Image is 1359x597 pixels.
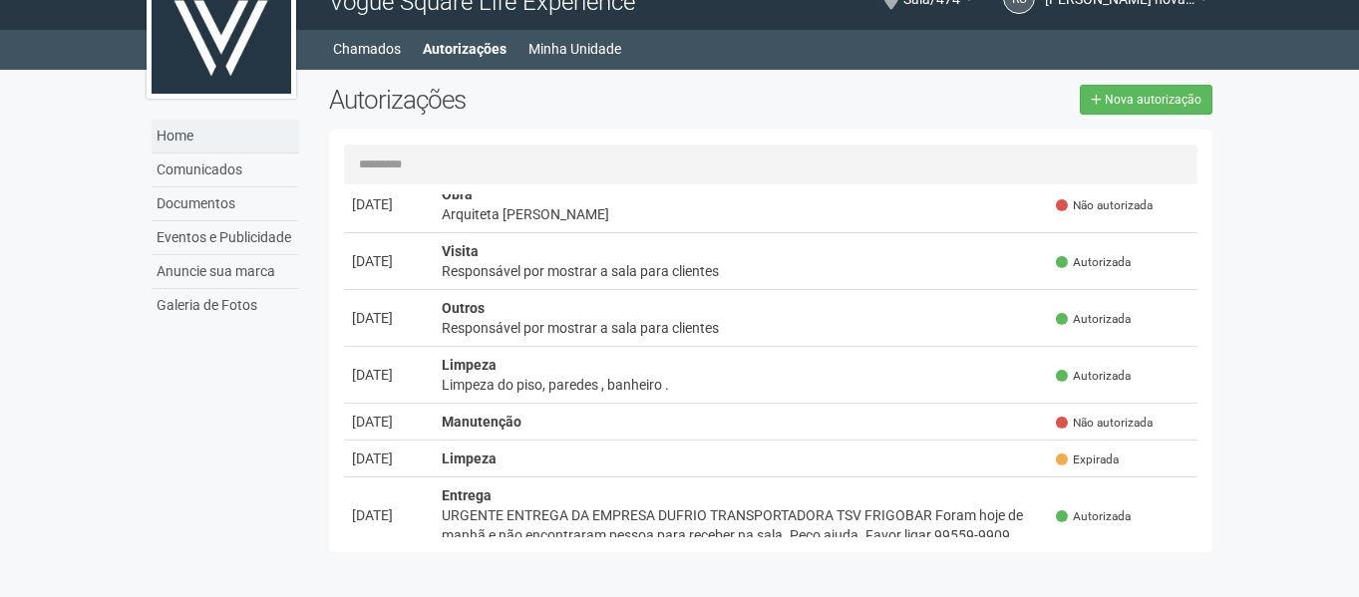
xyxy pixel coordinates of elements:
[333,35,401,63] a: Chamados
[442,318,1041,338] div: Responsável por mostrar a sala para clientes
[442,414,521,430] strong: Manutenção
[442,375,1041,395] div: Limpeza do piso, paredes , banheiro .
[442,243,479,259] strong: Visita
[152,221,299,255] a: Eventos e Publicidade
[152,255,299,289] a: Anuncie sua marca
[1105,93,1201,107] span: Nova autorização
[528,35,621,63] a: Minha Unidade
[442,450,497,466] strong: Limpeza
[352,448,426,468] div: [DATE]
[1056,368,1131,385] span: Autorizada
[352,251,426,271] div: [DATE]
[152,187,299,221] a: Documentos
[442,261,1041,281] div: Responsável por mostrar a sala para clientes
[1056,451,1119,468] span: Expirada
[1056,508,1131,525] span: Autorizada
[352,194,426,214] div: [DATE]
[442,204,1041,224] div: Arquiteta [PERSON_NAME]
[352,365,426,385] div: [DATE]
[442,487,492,503] strong: Entrega
[423,35,507,63] a: Autorizações
[1056,311,1131,328] span: Autorizada
[442,505,1041,545] div: URGENTE ENTREGA DA EMPRESA DUFRIO TRANSPORTADORA TSV FRIGOBAR Foram hoje de manhã e não encontrar...
[1056,415,1153,432] span: Não autorizada
[1056,254,1131,271] span: Autorizada
[152,289,299,322] a: Galeria de Fotos
[329,85,756,115] h2: Autorizações
[442,186,473,202] strong: Obra
[352,412,426,432] div: [DATE]
[352,308,426,328] div: [DATE]
[442,300,485,316] strong: Outros
[442,357,497,373] strong: Limpeza
[1056,197,1153,214] span: Não autorizada
[152,120,299,153] a: Home
[152,153,299,187] a: Comunicados
[352,505,426,525] div: [DATE]
[1080,85,1212,115] a: Nova autorização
